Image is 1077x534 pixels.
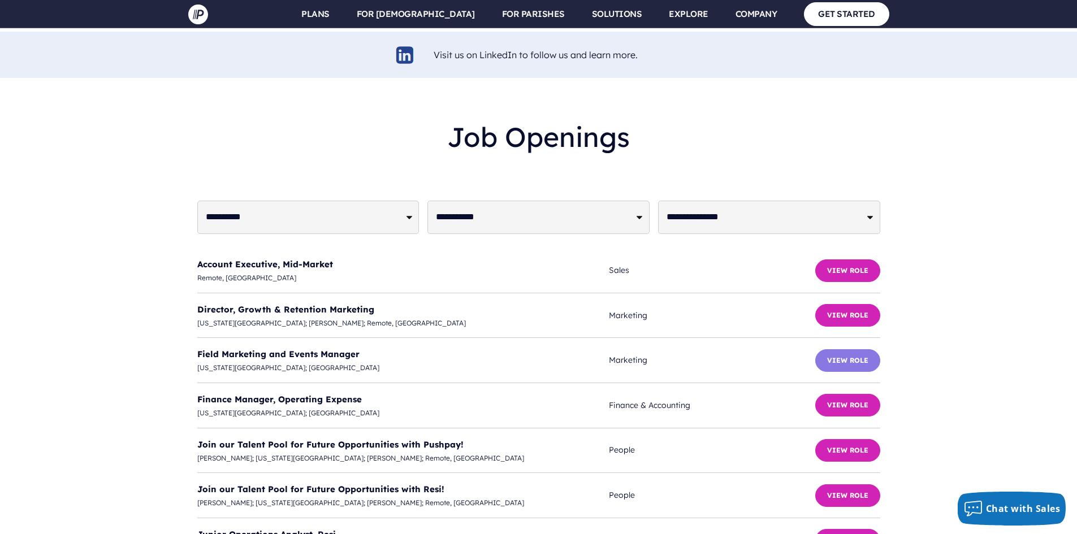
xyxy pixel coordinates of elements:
[197,407,609,419] span: [US_STATE][GEOGRAPHIC_DATA]; [GEOGRAPHIC_DATA]
[958,492,1066,526] button: Chat with Sales
[197,484,444,494] a: Join our Talent Pool for Future Opportunities with Resi!
[815,259,880,282] button: View Role
[815,394,880,416] button: View Role
[197,304,374,315] a: Director, Growth & Retention Marketing
[434,49,638,60] a: Visit us on LinkedIn to follow us and learn more.
[197,112,880,162] h2: Job Openings
[986,502,1061,515] span: Chat with Sales
[609,353,815,367] span: Marketing
[197,349,360,359] a: Field Marketing and Events Manager
[609,488,815,502] span: People
[815,439,880,462] button: View Role
[815,349,880,372] button: View Role
[804,2,889,25] a: GET STARTED
[197,362,609,374] span: [US_STATE][GEOGRAPHIC_DATA]; [GEOGRAPHIC_DATA]
[197,317,609,329] span: [US_STATE][GEOGRAPHIC_DATA]; [PERSON_NAME]; Remote, [GEOGRAPHIC_DATA]
[197,272,609,284] span: Remote, [GEOGRAPHIC_DATA]
[609,309,815,323] span: Marketing
[609,263,815,277] span: Sales
[815,484,880,507] button: View Role
[197,439,464,450] a: Join our Talent Pool for Future Opportunities with Pushpay!
[815,304,880,327] button: View Role
[197,394,362,405] a: Finance Manager, Operating Expense
[395,45,416,66] img: linkedin-logo
[197,452,609,464] span: [PERSON_NAME]; [US_STATE][GEOGRAPHIC_DATA]; [PERSON_NAME]; Remote, [GEOGRAPHIC_DATA]
[609,443,815,457] span: People
[609,398,815,413] span: Finance & Accounting
[197,497,609,509] span: [PERSON_NAME]; [US_STATE][GEOGRAPHIC_DATA]; [PERSON_NAME]; Remote, [GEOGRAPHIC_DATA]
[197,259,333,270] a: Account Executive, Mid-Market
